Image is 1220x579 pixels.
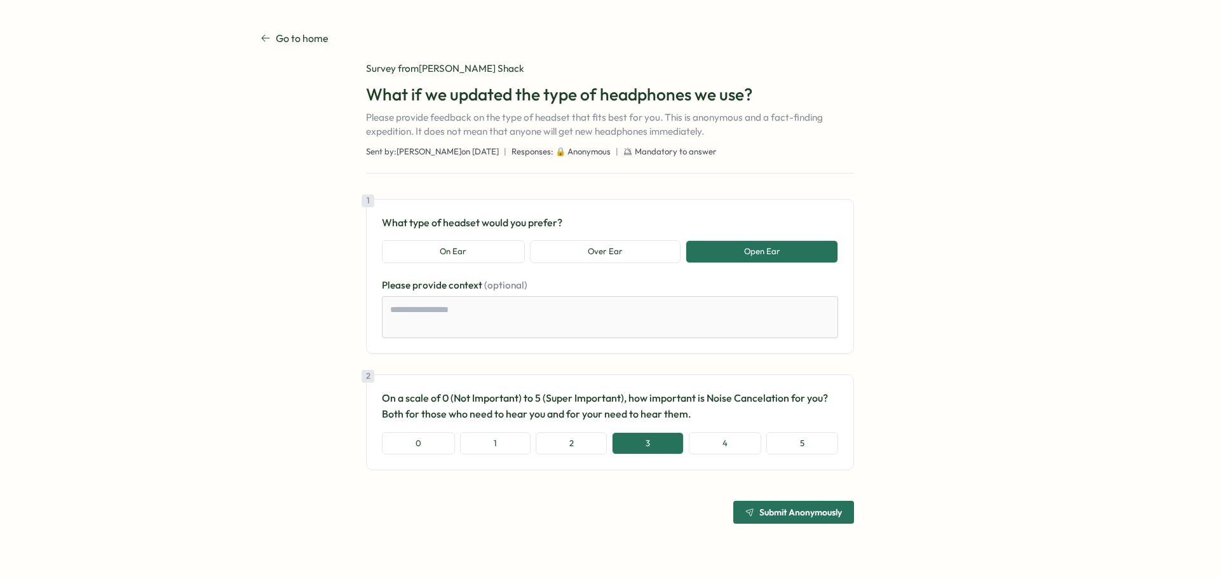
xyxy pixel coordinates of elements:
[449,279,484,291] span: context
[530,240,681,263] button: Over Ear
[366,62,854,76] div: Survey from [PERSON_NAME] Shack
[362,194,374,207] div: 1
[766,432,838,455] button: 5
[635,146,717,158] span: Mandatory to answer
[382,279,412,291] span: Please
[276,31,329,46] p: Go to home
[612,432,684,455] button: 3
[460,432,531,455] button: 1
[536,432,607,455] button: 2
[261,31,329,46] a: Go to home
[412,279,449,291] span: provide
[512,146,611,158] span: Responses: 🔒 Anonymous
[382,240,525,263] button: On Ear
[686,240,838,263] button: Open Ear
[689,432,761,455] button: 4
[382,390,838,422] p: On a scale of 0 (Not Important) to 5 (Super Important), how important is Noise Cancelation for yo...
[362,370,374,383] div: 2
[504,146,506,158] span: |
[382,215,838,231] p: What type of headset would you prefer?
[484,279,527,291] span: (optional)
[366,111,854,139] p: Please provide feedback on the type of headset that fits best for you. This is anonymous and a fa...
[366,83,854,106] h1: What if we updated the type of headphones we use?
[616,146,618,158] span: |
[366,146,499,158] span: Sent by: [PERSON_NAME] on [DATE]
[759,508,842,517] span: Submit Anonymously
[733,501,854,524] button: Submit Anonymously
[382,432,455,455] button: 0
